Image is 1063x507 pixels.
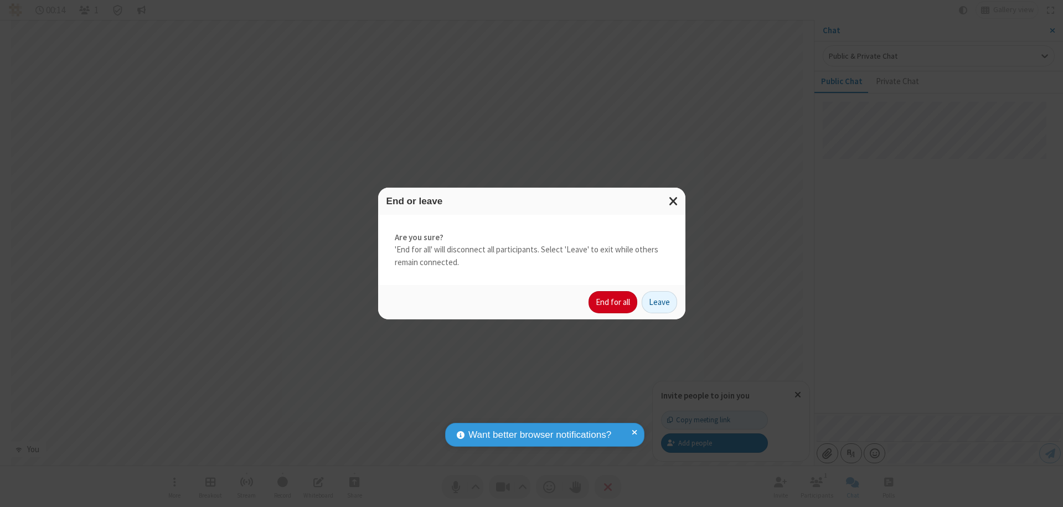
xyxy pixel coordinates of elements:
div: 'End for all' will disconnect all participants. Select 'Leave' to exit while others remain connec... [378,215,685,286]
strong: Are you sure? [395,231,669,244]
button: End for all [589,291,637,313]
button: Leave [642,291,677,313]
h3: End or leave [386,196,677,206]
span: Want better browser notifications? [468,428,611,442]
button: Close modal [662,188,685,215]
